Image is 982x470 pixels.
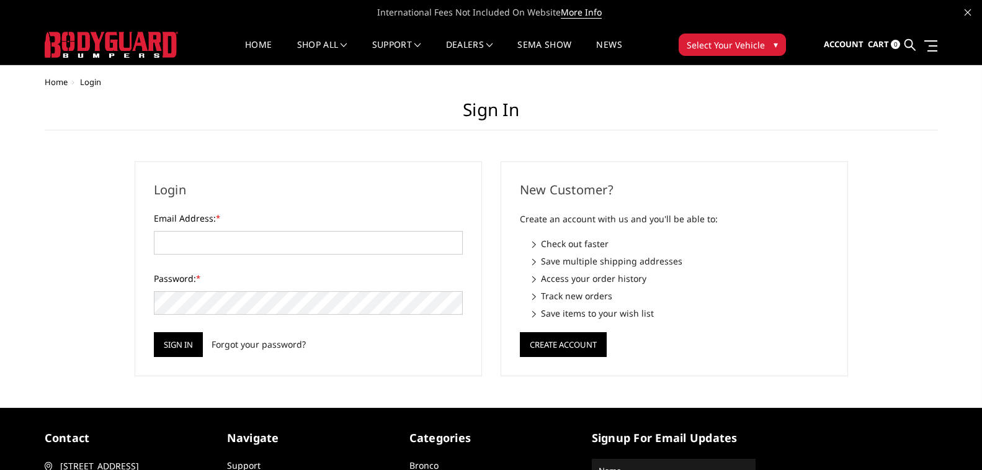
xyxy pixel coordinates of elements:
[532,272,829,285] li: Access your order history
[80,76,101,88] span: Login
[517,40,571,65] a: SEMA Show
[561,6,602,19] a: More Info
[520,332,607,357] button: Create Account
[45,32,178,58] img: BODYGUARD BUMPERS
[679,34,786,56] button: Select Your Vehicle
[868,38,889,50] span: Cart
[409,430,573,446] h5: Categories
[824,28,864,61] a: Account
[520,337,607,349] a: Create Account
[45,99,938,130] h1: Sign in
[774,38,778,51] span: ▾
[245,40,272,65] a: Home
[154,212,463,225] label: Email Address:
[227,430,391,446] h5: Navigate
[687,38,765,52] span: Select Your Vehicle
[297,40,347,65] a: shop all
[891,40,900,49] span: 0
[154,332,203,357] input: Sign in
[596,40,622,65] a: News
[824,38,864,50] span: Account
[154,181,463,199] h2: Login
[532,255,829,268] li: Save multiple shipping addresses
[372,40,421,65] a: Support
[212,338,306,351] a: Forgot your password?
[446,40,493,65] a: Dealers
[532,237,829,250] li: Check out faster
[532,307,829,320] li: Save items to your wish list
[45,76,68,88] a: Home
[520,212,829,227] p: Create an account with us and you'll be able to:
[45,430,208,446] h5: contact
[520,181,829,199] h2: New Customer?
[592,430,756,446] h5: signup for email updates
[868,28,900,61] a: Cart 0
[154,272,463,285] label: Password:
[532,289,829,302] li: Track new orders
